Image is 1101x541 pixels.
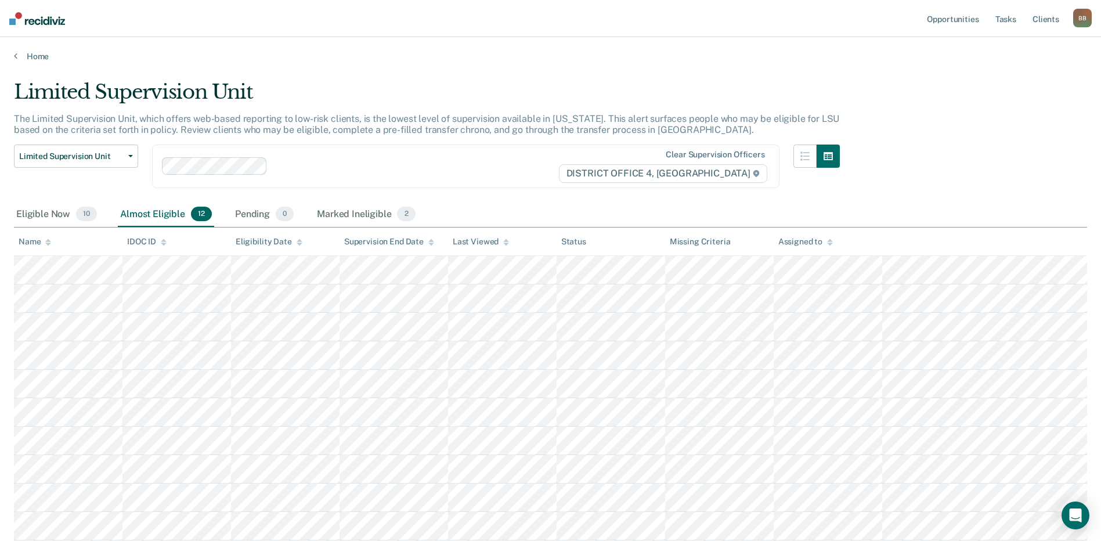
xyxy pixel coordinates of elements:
button: BB [1073,9,1092,27]
div: Assigned to [778,237,833,247]
div: Marked Ineligible2 [315,202,418,228]
div: Status [561,237,586,247]
button: Limited Supervision Unit [14,145,138,168]
div: IDOC ID [127,237,167,247]
div: Clear supervision officers [666,150,764,160]
div: B B [1073,9,1092,27]
div: Name [19,237,51,247]
span: 0 [276,207,294,222]
img: Recidiviz [9,12,65,25]
div: Eligibility Date [236,237,302,247]
div: Pending0 [233,202,296,228]
div: Eligible Now10 [14,202,99,228]
p: The Limited Supervision Unit, which offers web-based reporting to low-risk clients, is the lowest... [14,113,839,135]
div: Almost Eligible12 [118,202,214,228]
div: Open Intercom Messenger [1062,502,1089,529]
a: Home [14,51,1087,62]
div: Missing Criteria [670,237,731,247]
span: 12 [191,207,212,222]
div: Supervision End Date [344,237,434,247]
span: DISTRICT OFFICE 4, [GEOGRAPHIC_DATA] [559,164,767,183]
span: 10 [76,207,97,222]
div: Last Viewed [453,237,509,247]
span: Limited Supervision Unit [19,152,124,161]
span: 2 [397,207,415,222]
div: Limited Supervision Unit [14,80,840,113]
